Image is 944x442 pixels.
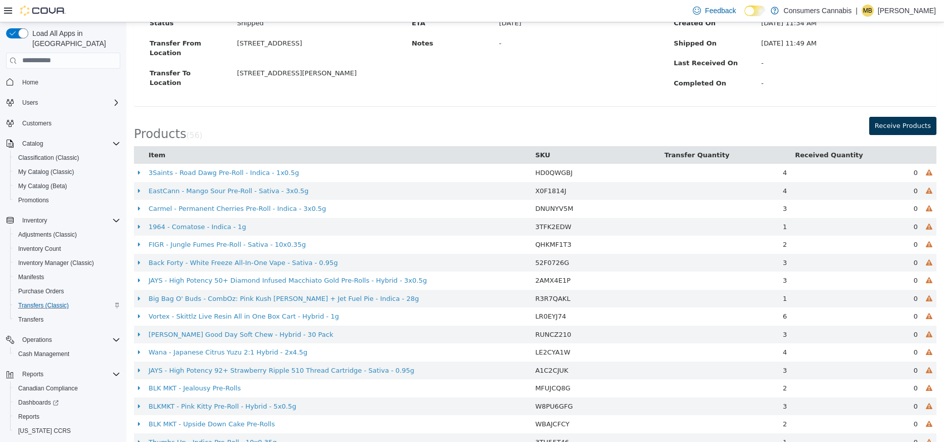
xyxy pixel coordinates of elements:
[2,116,124,130] button: Customers
[10,228,124,242] button: Adjustments (Classic)
[409,290,440,298] span: LR0EYJ74
[14,411,43,423] a: Reports
[14,152,120,164] span: Classification (Classic)
[20,6,66,16] img: Cova
[18,117,56,129] a: Customers
[656,254,660,262] span: 3
[18,259,94,267] span: Inventory Manager (Classic)
[787,165,791,172] span: 0
[10,298,124,313] button: Transfers (Classic)
[2,75,124,90] button: Home
[14,166,78,178] a: My Catalog (Classic)
[22,380,170,388] a: BLKMKT - Pink Kitty Pre-Roll - Hybrid - 5x0.5g
[18,182,67,190] span: My Catalog (Beta)
[10,270,124,284] button: Manifests
[18,399,59,407] span: Dashboards
[656,290,660,298] span: 6
[22,201,120,208] a: 1964 - Comatose - Indica - 1g
[18,76,42,89] a: Home
[14,314,48,326] a: Transfers
[10,193,124,207] button: Promotions
[409,362,444,370] span: MFUJCQ8G
[10,410,124,424] button: Reports
[14,243,120,255] span: Inventory Count
[14,152,83,164] a: Classification (Classic)
[18,97,120,109] span: Users
[10,347,124,361] button: Cash Management
[14,425,75,437] a: [US_STATE] CCRS
[22,336,52,344] span: Operations
[14,257,120,269] span: Inventory Manager (Classic)
[10,381,124,395] button: Canadian Compliance
[22,254,301,262] a: JAYS - High Potency 50+ Diamond Infused Macchiato Gold Pre-Rolls - Hybrid - 3x0.5g
[856,5,858,17] p: |
[14,271,48,283] a: Manifests
[2,137,124,151] button: Catalog
[787,147,791,154] span: 0
[22,308,207,316] a: [PERSON_NAME] Good Day Soft Chew - Hybrid - 30 Pack
[540,56,627,66] label: Completed On
[18,334,120,346] span: Operations
[14,285,120,297] span: Purchase Orders
[409,254,444,262] span: 2AMX4E1P
[22,237,212,244] a: Back Forty - White Freeze All-In-One Vape - Sativa - 0.95g
[22,216,47,225] span: Inventory
[627,36,802,46] div: -
[787,326,791,334] span: 0
[656,308,660,316] span: 3
[16,16,103,36] label: Transfer From Location
[784,5,852,17] p: Consumers Cannabis
[18,301,69,310] span: Transfers (Classic)
[60,109,76,118] small: ( )
[409,344,442,352] span: A1C2CJUK
[409,201,445,208] span: 3TFK2EDW
[18,117,120,129] span: Customers
[18,168,74,176] span: My Catalog (Classic)
[656,362,660,370] span: 2
[656,398,660,406] span: 2
[22,290,213,298] a: Vortex - Skittlz Live Resin All in One Box Cart - Hybrid - 1g
[18,368,120,380] span: Reports
[540,16,627,26] label: Shipped On
[22,140,43,148] span: Catalog
[22,183,200,190] a: Carmel - Permanent Cherries Pre-Roll - Indica - 3x0.5g
[409,308,445,316] span: RUNCZ210
[787,416,791,424] span: 0
[10,242,124,256] button: Inventory Count
[22,218,179,226] a: FIGR - Jungle Fumes Pre-Roll - Sativa - 10x0.35g
[22,370,43,378] span: Reports
[14,229,120,241] span: Adjustments (Classic)
[14,348,73,360] a: Cash Management
[22,128,41,138] button: Item
[14,229,81,241] a: Adjustments (Classic)
[2,333,124,347] button: Operations
[656,147,660,154] span: 4
[10,151,124,165] button: Classification (Classic)
[14,243,65,255] a: Inventory Count
[14,299,120,312] span: Transfers (Classic)
[669,128,739,138] button: Received Quantity
[409,128,426,138] button: SKU
[787,183,791,190] span: 0
[2,213,124,228] button: Inventory
[409,416,443,424] span: 3TH55T46
[22,147,173,154] a: 3Saints - Road Dawg Pre-Roll - Indica - 1x0.5g
[787,254,791,262] span: 0
[278,16,365,26] label: Notes
[787,201,791,208] span: 0
[14,425,120,437] span: Washington CCRS
[10,179,124,193] button: My Catalog (Beta)
[409,273,444,280] span: R3R7QAKL
[18,316,43,324] span: Transfers
[627,56,802,66] div: -
[16,46,103,66] label: Transfer To Location
[18,138,120,150] span: Catalog
[409,380,446,388] span: W8PU6GFG
[656,273,660,280] span: 1
[18,196,49,204] span: Promotions
[409,237,443,244] span: 52F0726G
[18,413,39,421] span: Reports
[28,28,120,49] span: Load All Apps in [GEOGRAPHIC_DATA]
[656,183,660,190] span: 3
[863,5,872,17] span: MB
